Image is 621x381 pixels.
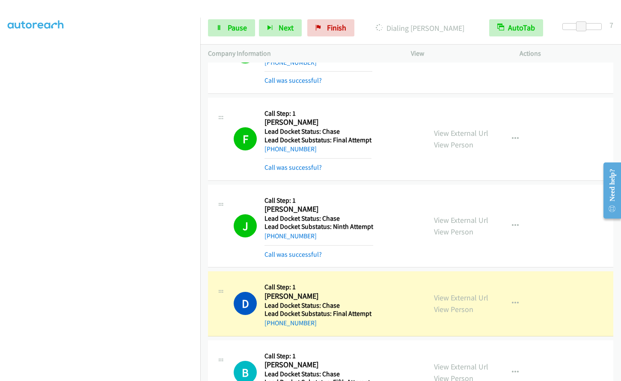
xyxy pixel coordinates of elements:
h5: Lead Docket Substatus: Final Attempt [264,136,371,144]
h1: J [234,214,257,237]
a: View External Url [434,215,488,225]
a: Finish [307,19,354,36]
h5: Call Step: 1 [264,283,371,291]
h2: [PERSON_NAME] [264,291,371,301]
h5: Call Step: 1 [264,352,370,360]
a: Pause [208,19,255,36]
h5: Lead Docket Status: Chase [264,214,373,223]
p: Actions [520,48,613,59]
span: Finish [327,23,346,33]
h5: Lead Docket Status: Chase [264,301,371,310]
span: Pause [228,23,247,33]
p: Dialing [PERSON_NAME] [366,22,474,34]
a: View Person [434,140,473,150]
a: View Person [434,227,473,237]
h5: Lead Docket Substatus: Ninth Attempt [264,222,373,231]
h2: [PERSON_NAME] [264,117,371,127]
a: View External Url [434,128,488,138]
p: Company Information [208,48,395,59]
a: [PHONE_NUMBER] [264,145,317,153]
a: Call was successful? [264,76,322,84]
h1: F [234,127,257,150]
h2: [PERSON_NAME] [264,360,370,370]
h5: Lead Docket Substatus: Final Attempt [264,309,371,318]
a: [PHONE_NUMBER] [264,232,317,240]
h5: Call Step: 1 [264,109,371,118]
h5: Lead Docket Status: Chase [264,127,371,136]
a: [PHONE_NUMBER] [264,58,317,66]
div: 7 [609,19,613,31]
span: Next [279,23,294,33]
a: [PHONE_NUMBER] [264,319,317,327]
h5: Call Step: 1 [264,196,373,205]
a: View Person [434,304,473,314]
button: AutoTab [489,19,543,36]
a: View External Url [434,293,488,303]
h1: D [234,292,257,315]
a: Call was successful? [264,163,322,171]
h5: Lead Docket Status: Chase [264,370,370,378]
a: View External Url [434,362,488,372]
iframe: Resource Center [596,156,621,225]
p: View [411,48,505,59]
button: Next [259,19,302,36]
a: Call was successful? [264,250,322,258]
h2: [PERSON_NAME] [264,204,373,214]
